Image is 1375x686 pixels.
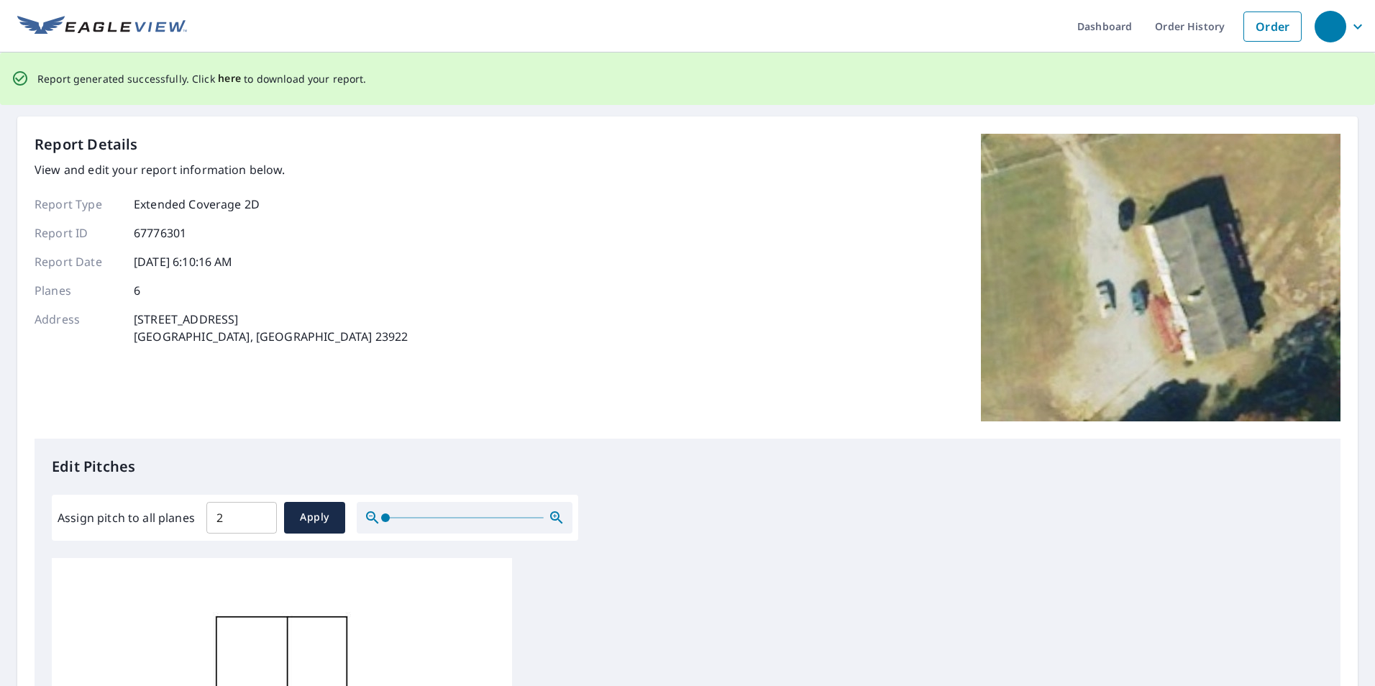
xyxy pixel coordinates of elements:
p: 6 [134,282,140,299]
p: Report ID [35,224,121,242]
p: Report generated successfully. Click to download your report. [37,70,367,88]
img: EV Logo [17,16,187,37]
p: Address [35,311,121,345]
p: Planes [35,282,121,299]
p: View and edit your report information below. [35,161,408,178]
p: Report Date [35,253,121,270]
img: Top image [981,134,1340,421]
p: 67776301 [134,224,186,242]
span: Apply [296,508,334,526]
p: [DATE] 6:10:16 AM [134,253,233,270]
a: Order [1243,12,1302,42]
button: here [218,70,242,88]
p: Edit Pitches [52,456,1323,477]
p: Extended Coverage 2D [134,196,260,213]
p: [STREET_ADDRESS] [GEOGRAPHIC_DATA], [GEOGRAPHIC_DATA] 23922 [134,311,408,345]
label: Assign pitch to all planes [58,509,195,526]
p: Report Type [35,196,121,213]
input: 00.0 [206,498,277,538]
button: Apply [284,502,345,534]
p: Report Details [35,134,138,155]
